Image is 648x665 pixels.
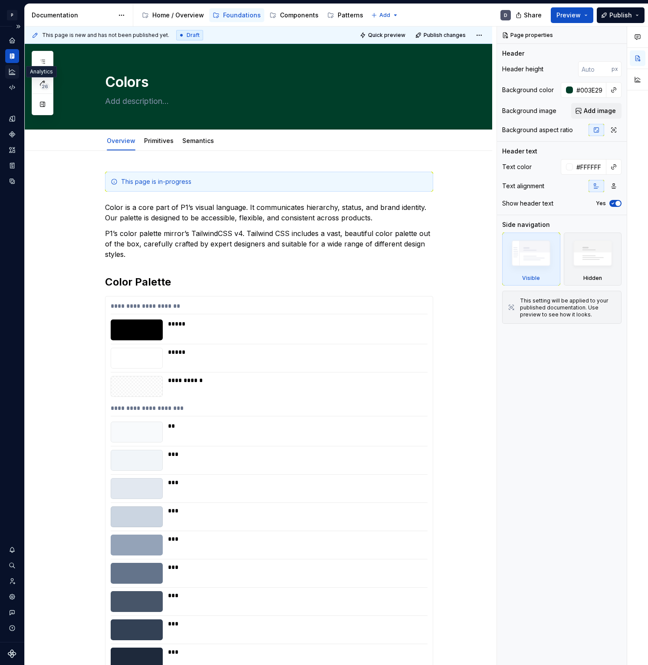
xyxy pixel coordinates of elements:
[504,12,507,19] div: D
[573,82,606,98] input: Auto
[2,6,23,24] button: P
[571,103,622,119] button: Add image
[502,126,573,134] div: Background aspect ratio
[5,65,19,79] a: Analytics
[424,32,466,39] span: Publish changes
[502,49,524,58] div: Header
[5,574,19,588] a: Invite team
[5,590,19,604] a: Settings
[502,106,556,115] div: Background image
[502,233,560,286] div: Visible
[12,20,24,33] button: Expand sidebar
[522,275,540,282] div: Visible
[5,159,19,173] a: Storybook stories
[5,174,19,188] a: Data sources
[502,163,532,171] div: Text color
[502,220,550,229] div: Side navigation
[187,32,200,39] span: Draft
[564,233,622,286] div: Hidden
[5,112,19,126] a: Design tokens
[379,12,390,19] span: Add
[26,66,57,77] div: Analytics
[596,200,606,207] label: Yes
[266,8,322,22] a: Components
[583,275,602,282] div: Hidden
[609,11,632,20] span: Publish
[182,137,214,144] a: Semantics
[511,7,547,23] button: Share
[5,127,19,141] a: Components
[368,32,405,39] span: Quick preview
[573,159,606,175] input: Auto
[578,61,612,77] input: Auto
[413,29,470,41] button: Publish changes
[152,11,204,20] div: Home / Overview
[502,147,537,156] div: Header text
[223,11,261,20] div: Foundations
[105,202,433,223] p: Color is a core part of P1’s visual language. It communicates hierarchy, status, and brand identi...
[502,199,553,208] div: Show header text
[5,80,19,94] a: Code automation
[5,143,19,157] a: Assets
[42,32,169,39] span: This page is new and has not been published yet.
[103,72,431,93] textarea: Colors
[502,86,554,94] div: Background color
[40,83,49,90] span: 26
[105,228,433,259] p: P1’s color palette mirror’s TailwindCSS v4. Tailwind CSS includes a vast, beautiful color palette...
[612,66,618,73] p: px
[141,131,177,150] div: Primitives
[138,7,367,24] div: Page tree
[556,11,581,20] span: Preview
[502,182,544,190] div: Text alignment
[144,137,174,144] a: Primitives
[5,33,19,47] a: Home
[209,8,264,22] a: Foundations
[8,649,16,658] svg: Supernova Logo
[32,11,114,20] div: Documentation
[324,8,367,22] a: Patterns
[5,49,19,63] a: Documentation
[524,11,542,20] span: Share
[368,9,401,21] button: Add
[280,11,319,20] div: Components
[179,131,217,150] div: Semantics
[5,605,19,619] button: Contact support
[584,106,616,115] span: Add image
[597,7,645,23] button: Publish
[7,10,17,20] div: P
[138,8,207,22] a: Home / Overview
[5,559,19,572] button: Search ⌘K
[551,7,593,23] button: Preview
[5,543,19,557] button: Notifications
[338,11,363,20] div: Patterns
[357,29,409,41] button: Quick preview
[107,137,135,144] a: Overview
[121,177,428,186] div: This page is in-progress
[502,65,543,73] div: Header height
[103,131,139,150] div: Overview
[105,275,433,289] h2: Color Palette
[520,297,616,318] div: This setting will be applied to your published documentation. Use preview to see how it looks.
